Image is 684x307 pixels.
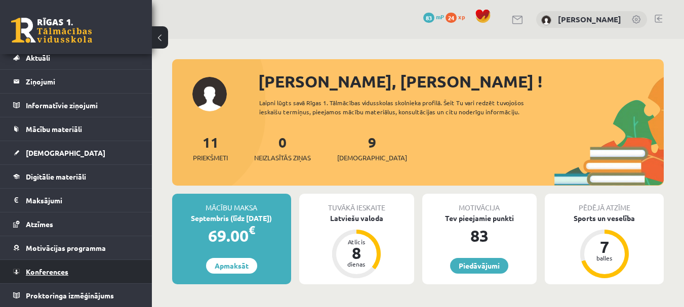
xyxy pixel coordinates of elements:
a: 24 xp [446,13,470,21]
a: Ziņojumi [13,70,139,93]
div: Atlicis [341,239,372,245]
legend: Maksājumi [26,189,139,212]
span: Neizlasītās ziņas [254,153,311,163]
div: 83 [422,224,537,248]
a: Aktuāli [13,46,139,69]
div: Mācību maksa [172,194,291,213]
a: 11Priekšmeti [193,133,228,163]
div: Laipni lūgts savā Rīgas 1. Tālmācības vidusskolas skolnieka profilā. Šeit Tu vari redzēt tuvojošo... [259,98,554,116]
span: 24 [446,13,457,23]
div: Motivācija [422,194,537,213]
div: Latviešu valoda [299,213,414,224]
a: 83 mP [423,13,444,21]
a: Rīgas 1. Tālmācības vidusskola [11,18,92,43]
div: Pēdējā atzīme [545,194,664,213]
legend: Ziņojumi [26,70,139,93]
a: [PERSON_NAME] [558,14,621,24]
span: Digitālie materiāli [26,172,86,181]
div: 69.00 [172,224,291,248]
div: Septembris (līdz [DATE]) [172,213,291,224]
legend: Informatīvie ziņojumi [26,94,139,117]
a: Digitālie materiāli [13,165,139,188]
a: Latviešu valoda Atlicis 8 dienas [299,213,414,280]
a: Atzīmes [13,212,139,236]
span: € [249,223,255,237]
a: Informatīvie ziņojumi [13,94,139,117]
a: Maksājumi [13,189,139,212]
span: Proktoringa izmēģinājums [26,291,114,300]
span: Mācību materiāli [26,124,82,134]
span: [DEMOGRAPHIC_DATA] [26,148,105,157]
a: Mācību materiāli [13,117,139,141]
a: Sports un veselība 7 balles [545,213,664,280]
a: 9[DEMOGRAPHIC_DATA] [337,133,407,163]
span: Atzīmes [26,220,53,229]
span: Priekšmeti [193,153,228,163]
div: dienas [341,261,372,267]
div: [PERSON_NAME], [PERSON_NAME] ! [258,69,664,94]
div: Tuvākā ieskaite [299,194,414,213]
div: Sports un veselība [545,213,664,224]
img: Tatjana Kurenkova [541,15,551,25]
span: 83 [423,13,434,23]
a: Piedāvājumi [450,258,508,274]
a: [DEMOGRAPHIC_DATA] [13,141,139,164]
span: Motivācijas programma [26,243,106,252]
a: Apmaksāt [206,258,257,274]
span: xp [458,13,465,21]
div: Tev pieejamie punkti [422,213,537,224]
span: [DEMOGRAPHIC_DATA] [337,153,407,163]
a: Konferences [13,260,139,283]
div: balles [589,255,620,261]
a: Proktoringa izmēģinājums [13,284,139,307]
span: Konferences [26,267,68,276]
span: mP [436,13,444,21]
div: 7 [589,239,620,255]
span: Aktuāli [26,53,50,62]
a: 0Neizlasītās ziņas [254,133,311,163]
div: 8 [341,245,372,261]
a: Motivācijas programma [13,236,139,259]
